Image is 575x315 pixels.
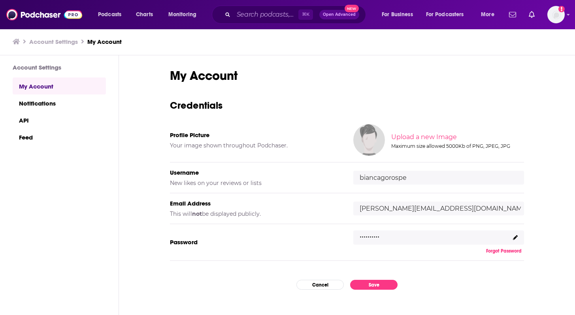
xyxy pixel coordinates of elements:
span: More [481,9,494,20]
span: New [345,5,359,12]
div: Search podcasts, credits, & more... [219,6,373,24]
button: Forgot Password [484,248,524,254]
button: open menu [92,8,132,21]
h3: Account Settings [13,64,106,71]
input: username [353,171,524,185]
h5: Email Address [170,200,341,207]
svg: Add a profile image [558,6,565,12]
button: open menu [163,8,207,21]
button: open menu [475,8,504,21]
span: ⌘ K [298,9,313,20]
img: User Profile [547,6,565,23]
a: Charts [131,8,158,21]
button: open menu [376,8,423,21]
p: .......... [360,228,379,240]
span: Podcasts [98,9,121,20]
a: API [13,111,106,128]
h5: Password [170,238,341,246]
div: Maximum size allowed 5000Kb of PNG, JPEG, JPG [391,143,522,149]
b: not [192,210,202,217]
img: Podchaser - Follow, Share and Rate Podcasts [6,7,82,22]
button: open menu [421,8,475,21]
a: My Account [13,77,106,94]
a: Show notifications dropdown [526,8,538,21]
span: Open Advanced [323,13,356,17]
a: My Account [87,38,122,45]
h5: New likes on your reviews or lists [170,179,341,187]
input: email [353,202,524,215]
h5: Profile Picture [170,131,341,139]
a: Show notifications dropdown [506,8,519,21]
a: Feed [13,128,106,145]
img: Your profile image [353,124,385,156]
h5: Username [170,169,341,176]
h3: Credentials [170,99,524,111]
h5: Your image shown throughout Podchaser. [170,142,341,149]
span: Charts [136,9,153,20]
button: Cancel [296,280,344,290]
span: Logged in as biancagorospe [547,6,565,23]
span: For Business [382,9,413,20]
h5: This will be displayed publicly. [170,210,341,217]
span: For Podcasters [426,9,464,20]
h1: My Account [170,68,524,83]
span: Monitoring [168,9,196,20]
button: Open AdvancedNew [319,10,359,19]
button: Save [350,280,398,290]
a: Notifications [13,94,106,111]
button: Show profile menu [547,6,565,23]
a: Account Settings [29,38,78,45]
input: Search podcasts, credits, & more... [234,8,298,21]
